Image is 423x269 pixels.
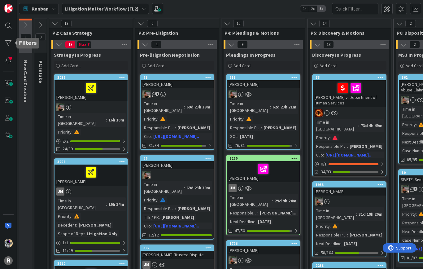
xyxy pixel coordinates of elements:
div: [PERSON_NAME]: Trustee Dispute [141,251,214,259]
span: : [358,122,359,129]
span: P4: Pleadings & Motions [225,30,297,36]
div: Responsible Paralegal [315,143,347,150]
div: 93[PERSON_NAME] [141,75,214,88]
div: Max 7 [79,43,89,46]
span: 2 / 2 [63,138,68,144]
div: MW [141,171,214,179]
div: Decedent [56,222,76,228]
span: Pleadings In Progress [226,52,276,58]
div: [PERSON_NAME] [227,246,300,254]
div: [PERSON_NAME] [141,80,214,88]
div: 1796 [229,241,300,246]
div: 382 [143,246,214,250]
div: 73d 4h 49m [359,122,384,129]
span: : [416,211,417,218]
div: TTE / PR [142,214,159,221]
div: 2260[PERSON_NAME] [227,156,300,182]
span: 76/81 [235,142,245,149]
span: 0 / 1 [321,161,327,167]
div: 2260 [227,156,300,161]
div: 382[PERSON_NAME]: Trustee Dispute [141,245,214,259]
span: 85/95 [407,157,417,163]
img: MW [401,185,409,193]
div: MW [313,197,386,205]
span: : [356,211,357,218]
span: : [184,184,185,191]
div: Priority [56,129,72,135]
span: Pre-litigation Negotiation [140,52,200,58]
span: 2x [309,6,317,12]
div: Time in [GEOGRAPHIC_DATA] [229,100,270,114]
div: Priority [142,116,158,122]
span: : [175,205,176,212]
b: Litigation Matter Workflow (FL2) [65,6,139,12]
span: 2 [405,20,416,27]
div: Priority [229,116,244,122]
div: Next Deadline [229,218,255,225]
div: JM [229,184,237,192]
span: 13 [65,41,76,48]
div: 62d 23h 21m [271,104,298,110]
div: 617 [227,75,300,80]
span: Strategy In Progress [54,52,101,58]
span: P3: Pre-Litigation [138,30,211,36]
div: Priority [142,196,158,203]
span: : [323,152,324,158]
div: Time in [GEOGRAPHIC_DATA] [56,197,106,211]
img: MW [142,171,150,179]
div: Time in [GEOGRAPHIC_DATA] [315,207,356,221]
img: MW [229,90,237,98]
div: [DATE] [256,218,273,225]
span: : [255,218,256,225]
span: : [76,222,77,228]
span: : [84,230,85,237]
div: 73 [313,75,386,80]
div: [PERSON_NAME] [313,187,386,196]
div: [PERSON_NAME] v. Department of Human Services [313,80,386,107]
span: 1 [20,33,31,41]
img: Visit kanbanzone.com [4,4,13,13]
div: 93 [143,75,214,80]
span: 1 [155,92,159,96]
div: Responsible Paralegal [142,124,175,131]
span: Add Card... [147,63,167,68]
div: 16h 10m [107,117,126,123]
div: Priority [315,223,330,230]
span: 47/50 [235,227,245,234]
div: Next Deadline [315,240,342,247]
span: 24/39 [63,146,73,152]
div: Priority [401,211,416,218]
div: 73[PERSON_NAME] v. Department of Human Services [313,75,386,107]
span: P1: Intake [38,60,44,83]
div: Time in [GEOGRAPHIC_DATA] [229,194,272,208]
div: 3210 [55,261,128,266]
img: MW [56,103,64,111]
span: : [106,117,107,123]
img: MW [142,90,150,98]
div: [PERSON_NAME] [77,222,113,228]
div: [PERSON_NAME] [227,161,300,182]
div: 1933[PERSON_NAME] [313,182,386,196]
div: 3039[PERSON_NAME] [55,75,128,101]
span: : [261,124,262,131]
span: : [330,223,331,230]
span: 4 [151,41,162,48]
span: Add Card... [61,63,81,68]
div: MW [141,90,214,98]
a: [URL][DOMAIN_NAME].. [153,223,199,229]
img: MW [315,197,323,205]
span: 58/104 [321,249,333,256]
div: [DATE] [238,133,255,140]
div: 2238 [313,263,386,268]
a: [URL][DOMAIN_NAME].. [153,134,199,139]
span: Add Card... [320,63,339,68]
div: 73 [316,75,386,80]
div: 617 [229,75,300,80]
a: [URL][DOMAIN_NAME].. [325,152,371,158]
span: 34/93 [321,169,331,175]
span: P5: Discovery & Motions [311,30,383,36]
div: 93 [141,75,214,80]
span: 6 [147,20,158,27]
